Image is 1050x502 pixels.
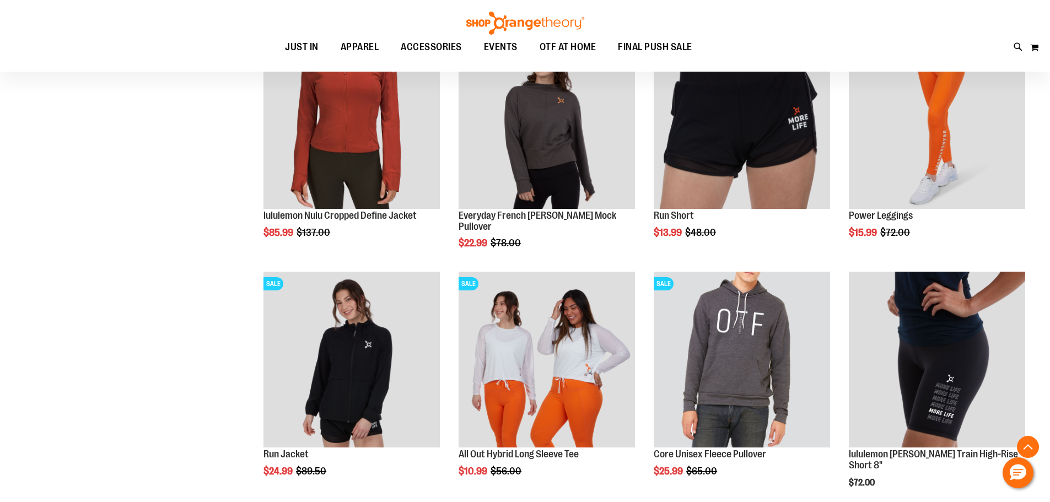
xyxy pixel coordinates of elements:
[654,277,674,290] span: SALE
[459,237,489,249] span: $22.99
[459,277,478,290] span: SALE
[401,35,462,60] span: ACCESSORIES
[849,449,1018,471] a: lululemon [PERSON_NAME] Train High-Rise Short 8"
[654,449,766,460] a: Core Unisex Fleece Pullover
[263,277,283,290] span: SALE
[849,272,1025,450] a: Product image for lululemon Wunder Train High-Rise Short 8"
[618,35,692,60] span: FINAL PUSH SALE
[484,35,518,60] span: EVENTS
[263,33,440,209] img: Product image for lululemon Nulu Cropped Define Jacket
[654,466,685,477] span: $25.99
[849,478,876,488] span: $72.00
[263,272,440,450] a: Product image for Run JacketSALE
[849,33,1025,210] a: Product image for Power LeggingsSALE
[297,227,332,238] span: $137.00
[654,33,830,209] img: Product image for Run Shorts
[296,466,328,477] span: $89.50
[263,449,309,460] a: Run Jacket
[685,227,718,238] span: $48.00
[263,272,440,448] img: Product image for Run Jacket
[341,35,379,60] span: APPAREL
[654,210,694,221] a: Run Short
[459,272,635,448] img: Product image for All Out Hybrid Long Sleeve Tee
[263,227,295,238] span: $85.99
[491,466,523,477] span: $56.00
[465,12,586,35] img: Shop Orangetheory
[330,35,390,60] a: APPAREL
[654,272,830,450] a: Product image for Core Unisex Fleece PulloverSALE
[1017,436,1039,458] button: Back To Top
[459,466,489,477] span: $10.99
[843,27,1031,266] div: product
[654,33,830,210] a: Product image for Run ShortsSALE
[285,35,319,60] span: JUST IN
[607,35,703,60] a: FINAL PUSH SALE
[654,272,830,448] img: Product image for Core Unisex Fleece Pullover
[491,237,523,249] span: $78.00
[880,227,912,238] span: $72.00
[849,227,879,238] span: $15.99
[263,210,417,221] a: lululemon Nulu Cropped Define Jacket
[459,33,635,210] a: Product image for Everyday French Terry Crop Mock PulloverSALE
[849,210,913,221] a: Power Leggings
[263,466,294,477] span: $24.99
[459,33,635,209] img: Product image for Everyday French Terry Crop Mock Pullover
[849,33,1025,209] img: Product image for Power Leggings
[529,35,607,60] a: OTF AT HOME
[849,272,1025,448] img: Product image for lululemon Wunder Train High-Rise Short 8"
[453,27,640,277] div: product
[473,35,529,60] a: EVENTS
[648,27,836,266] div: product
[263,33,440,210] a: Product image for lululemon Nulu Cropped Define JacketSALE
[459,449,579,460] a: All Out Hybrid Long Sleeve Tee
[1003,457,1033,488] button: Hello, have a question? Let’s chat.
[686,466,719,477] span: $65.00
[459,272,635,450] a: Product image for All Out Hybrid Long Sleeve TeeSALE
[459,210,616,232] a: Everyday French [PERSON_NAME] Mock Pullover
[390,35,473,60] a: ACCESSORIES
[654,227,683,238] span: $13.99
[540,35,596,60] span: OTF AT HOME
[274,35,330,60] a: JUST IN
[258,27,445,266] div: product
